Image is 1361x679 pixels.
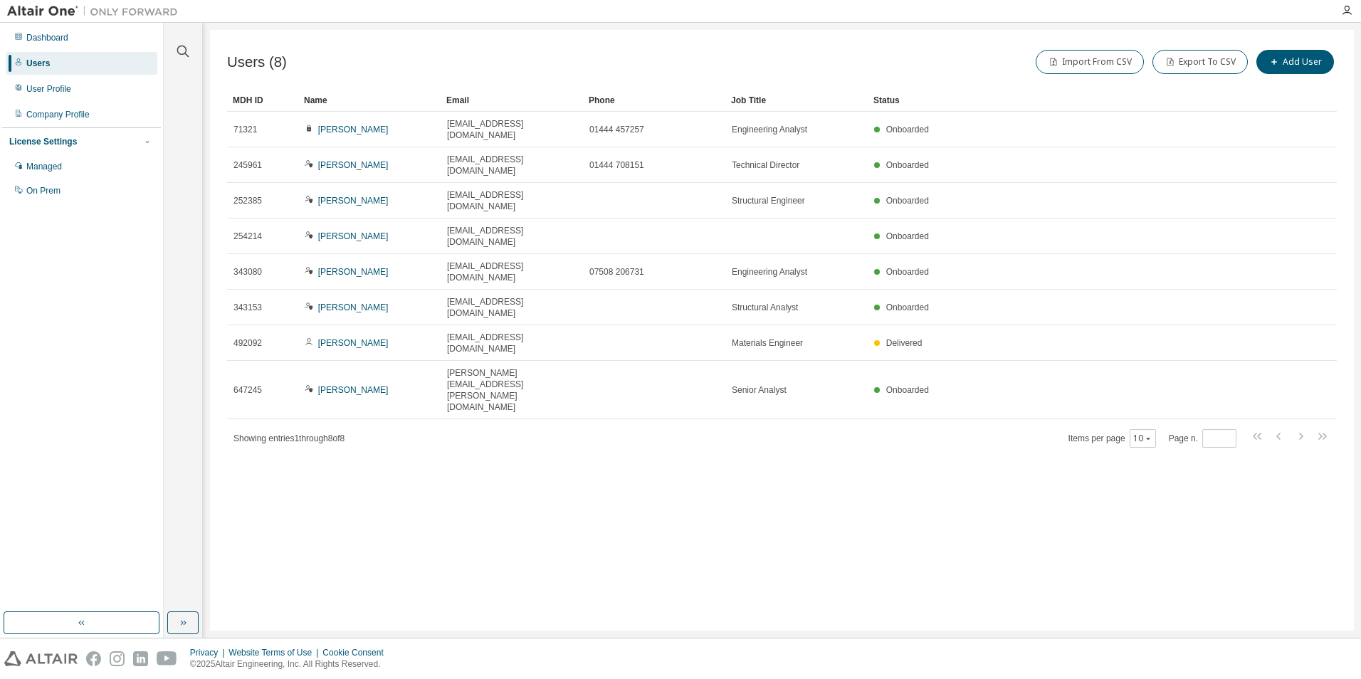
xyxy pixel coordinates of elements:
div: Managed [26,161,62,172]
a: [PERSON_NAME] [318,125,389,135]
div: Cookie Consent [322,647,392,658]
div: Name [304,89,435,112]
span: 343153 [233,302,262,313]
span: Structural Engineer [732,195,805,206]
a: [PERSON_NAME] [318,231,389,241]
span: [EMAIL_ADDRESS][DOMAIN_NAME] [447,260,577,283]
button: Import From CSV [1036,50,1144,74]
span: Onboarded [886,231,929,241]
span: Showing entries 1 through 8 of 8 [233,433,345,443]
span: 71321 [233,124,257,135]
span: Users (8) [227,54,287,70]
img: linkedin.svg [133,651,148,666]
img: instagram.svg [110,651,125,666]
span: Items per page [1068,429,1156,448]
div: Status [873,89,1263,112]
span: 647245 [233,384,262,396]
span: 07508 206731 [589,266,644,278]
div: Email [446,89,577,112]
span: Structural Analyst [732,302,798,313]
span: 252385 [233,195,262,206]
span: Engineering Analyst [732,266,807,278]
div: Privacy [190,647,228,658]
span: [EMAIL_ADDRESS][DOMAIN_NAME] [447,225,577,248]
span: Senior Analyst [732,384,787,396]
span: [EMAIL_ADDRESS][DOMAIN_NAME] [447,118,577,141]
span: Onboarded [886,196,929,206]
span: [EMAIL_ADDRESS][DOMAIN_NAME] [447,296,577,319]
span: Delivered [886,338,923,348]
div: Users [26,58,50,69]
p: © 2025 Altair Engineering, Inc. All Rights Reserved. [190,658,392,670]
a: [PERSON_NAME] [318,160,389,170]
span: Onboarded [886,267,929,277]
span: Page n. [1169,429,1236,448]
span: 01444 457257 [589,124,644,135]
span: [EMAIL_ADDRESS][DOMAIN_NAME] [447,154,577,177]
div: Website Terms of Use [228,647,322,658]
span: [EMAIL_ADDRESS][DOMAIN_NAME] [447,189,577,212]
button: Add User [1256,50,1334,74]
div: Phone [589,89,720,112]
img: youtube.svg [157,651,177,666]
span: 492092 [233,337,262,349]
span: Onboarded [886,302,929,312]
span: 254214 [233,231,262,242]
a: [PERSON_NAME] [318,267,389,277]
div: User Profile [26,83,71,95]
a: [PERSON_NAME] [318,196,389,206]
a: [PERSON_NAME] [318,385,389,395]
a: [PERSON_NAME] [318,302,389,312]
span: Onboarded [886,160,929,170]
div: License Settings [9,136,77,147]
span: Onboarded [886,125,929,135]
span: [PERSON_NAME][EMAIL_ADDRESS][PERSON_NAME][DOMAIN_NAME] [447,367,577,413]
div: Job Title [731,89,862,112]
img: altair_logo.svg [4,651,78,666]
span: Technical Director [732,159,799,171]
span: 343080 [233,266,262,278]
a: [PERSON_NAME] [318,338,389,348]
div: Company Profile [26,109,90,120]
img: Altair One [7,4,185,19]
span: 01444 708151 [589,159,644,171]
button: 10 [1133,433,1152,444]
span: [EMAIL_ADDRESS][DOMAIN_NAME] [447,332,577,354]
button: Export To CSV [1152,50,1248,74]
div: Dashboard [26,32,68,43]
img: facebook.svg [86,651,101,666]
div: On Prem [26,185,61,196]
span: 245961 [233,159,262,171]
span: Materials Engineer [732,337,803,349]
span: Engineering Analyst [732,124,807,135]
div: MDH ID [233,89,293,112]
span: Onboarded [886,385,929,395]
